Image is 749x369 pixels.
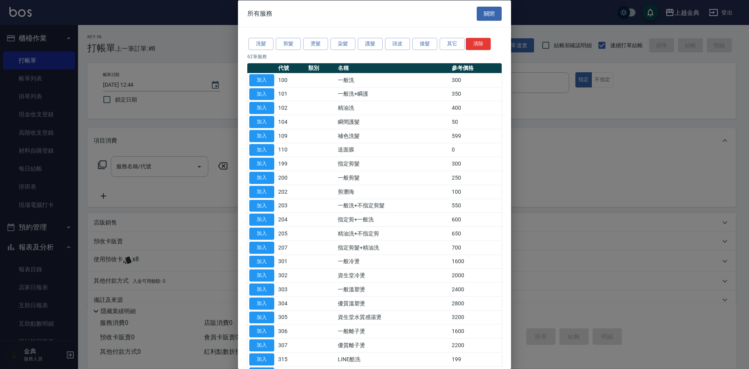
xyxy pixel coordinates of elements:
[276,185,306,199] td: 202
[450,212,502,226] td: 600
[336,157,450,171] td: 指定剪髮
[466,38,491,50] button: 清除
[336,199,450,213] td: 一般洗+不指定剪髮
[276,73,306,87] td: 100
[336,226,450,241] td: 精油洗+不指定剪
[330,38,355,50] button: 染髮
[450,143,502,157] td: 0
[276,226,306,241] td: 205
[249,158,274,170] button: 加入
[249,325,274,337] button: 加入
[306,63,336,73] th: 類別
[276,352,306,366] td: 315
[276,87,306,101] td: 101
[336,324,450,338] td: 一般離子燙
[450,185,502,199] td: 100
[249,353,274,365] button: 加入
[276,338,306,352] td: 307
[336,115,450,129] td: 瞬間護髮
[249,185,274,198] button: 加入
[276,171,306,185] td: 200
[249,214,274,226] button: 加入
[440,38,465,50] button: 其它
[249,255,274,267] button: 加入
[450,171,502,185] td: 250
[247,9,272,17] span: 所有服務
[336,310,450,324] td: 資生堂水質感湯燙
[249,130,274,142] button: 加入
[336,255,450,269] td: 一般冷燙
[249,74,274,86] button: 加入
[450,115,502,129] td: 50
[276,268,306,282] td: 302
[249,88,274,100] button: 加入
[276,296,306,310] td: 304
[276,212,306,226] td: 204
[276,324,306,338] td: 306
[276,310,306,324] td: 305
[450,87,502,101] td: 350
[276,282,306,296] td: 303
[450,73,502,87] td: 300
[276,115,306,129] td: 104
[336,212,450,226] td: 指定剪+一般洗
[450,310,502,324] td: 3200
[276,199,306,213] td: 203
[249,297,274,309] button: 加入
[276,101,306,115] td: 102
[450,338,502,352] td: 2200
[336,338,450,352] td: 優質離子燙
[303,38,328,50] button: 燙髮
[336,101,450,115] td: 精油洗
[450,282,502,296] td: 2400
[450,157,502,171] td: 300
[249,200,274,212] button: 加入
[336,185,450,199] td: 剪瀏海
[336,241,450,255] td: 指定剪髮+精油洗
[450,296,502,310] td: 2800
[336,268,450,282] td: 資生堂冷燙
[336,129,450,143] td: 補色洗髮
[249,339,274,351] button: 加入
[477,6,502,21] button: 關閉
[249,144,274,156] button: 加入
[450,63,502,73] th: 參考價格
[450,129,502,143] td: 599
[276,129,306,143] td: 109
[385,38,410,50] button: 頭皮
[276,38,301,50] button: 剪髮
[336,282,450,296] td: 一般溫塑燙
[450,255,502,269] td: 1600
[249,283,274,296] button: 加入
[249,241,274,253] button: 加入
[276,63,306,73] th: 代號
[248,38,273,50] button: 洗髮
[450,199,502,213] td: 550
[276,241,306,255] td: 207
[450,226,502,241] td: 650
[249,228,274,240] button: 加入
[249,116,274,128] button: 加入
[336,352,450,366] td: LINE酷洗
[336,87,450,101] td: 一般洗+瞬護
[450,101,502,115] td: 400
[412,38,437,50] button: 接髮
[336,73,450,87] td: 一般洗
[276,157,306,171] td: 199
[450,352,502,366] td: 199
[336,296,450,310] td: 優質溫塑燙
[276,143,306,157] td: 110
[336,171,450,185] td: 一般剪髮
[336,143,450,157] td: 送面膜
[249,102,274,114] button: 加入
[249,269,274,282] button: 加入
[276,255,306,269] td: 301
[450,241,502,255] td: 700
[358,38,383,50] button: 護髮
[450,324,502,338] td: 1600
[249,311,274,323] button: 加入
[450,268,502,282] td: 2000
[249,172,274,184] button: 加入
[247,53,502,60] p: 62 筆服務
[336,63,450,73] th: 名稱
